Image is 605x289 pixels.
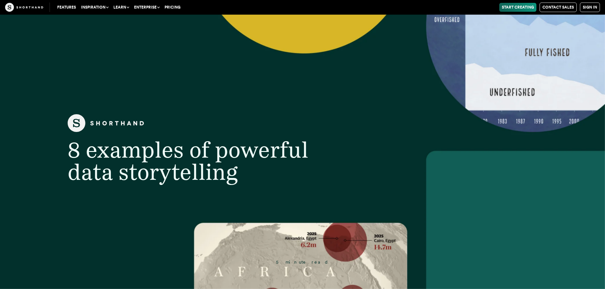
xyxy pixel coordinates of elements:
span: 8 examples of powerful data storytelling [68,136,308,185]
button: Enterprise [131,3,162,12]
button: Inspiration [78,3,111,12]
a: Sign in [580,3,600,12]
a: Contact Sales [540,3,577,12]
img: The Craft [5,3,43,12]
button: Learn [111,3,131,12]
a: Features [55,3,78,12]
a: Start Creating [499,3,536,12]
a: Pricing [162,3,183,12]
span: 5 minute read [276,259,329,265]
